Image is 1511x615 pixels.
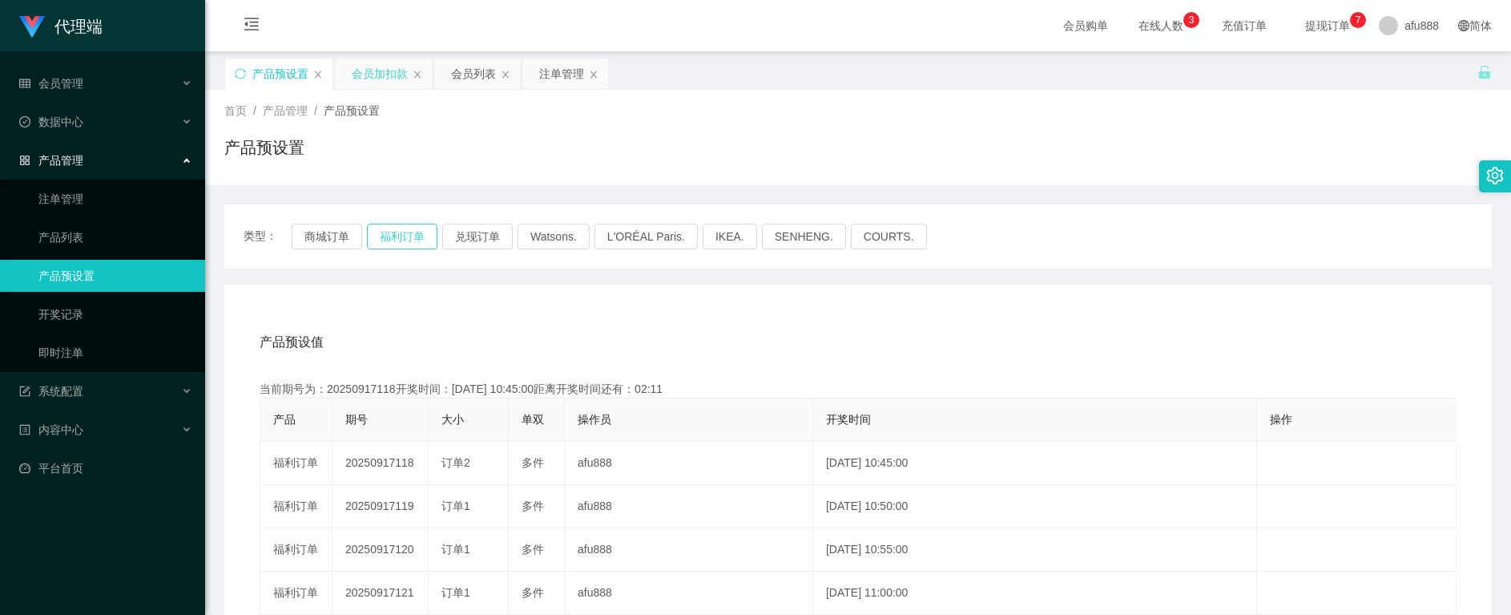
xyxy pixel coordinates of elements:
i: 图标: global [1458,20,1469,31]
span: 期号 [345,413,368,426]
span: 开奖时间 [826,413,871,426]
span: 产品管理 [19,154,83,167]
span: / [253,104,256,117]
div: 当前期号为：20250917118开奖时间：[DATE] 10:45:00距离开奖时间还有：02:11 [260,381,1457,398]
i: 图标: table [19,78,30,89]
a: 即时注单 [38,337,192,369]
span: 首页 [224,104,247,117]
h1: 产品预设置 [224,136,304,160]
td: afu888 [565,442,813,485]
span: 多件 [522,456,544,469]
i: 图标: unlock [1477,65,1492,79]
td: 20250917121 [332,572,429,615]
span: 系统配置 [19,385,83,398]
td: [DATE] 10:50:00 [813,485,1257,528]
button: 商城订单 [292,224,362,249]
span: 内容中心 [19,423,83,436]
span: 多件 [522,586,544,599]
span: 多件 [522,500,544,512]
i: 图标: close [413,70,422,79]
span: 大小 [441,413,464,426]
img: logo.9652507e.png [19,16,45,38]
a: 注单管理 [38,183,192,215]
span: 订单1 [441,500,470,512]
div: 会员列表 [451,59,496,89]
span: 充值订单 [1214,20,1275,31]
sup: 7 [1350,12,1366,28]
i: 图标: menu-fold [224,1,279,52]
a: 产品列表 [38,221,192,253]
span: 提现订单 [1297,20,1358,31]
a: 代理端 [19,19,103,32]
i: 图标: close [313,70,323,79]
td: 20250917120 [332,528,429,572]
i: 图标: close [589,70,598,79]
button: SENHENG. [762,224,846,249]
div: 产品预设置 [252,59,308,89]
span: 操作员 [578,413,611,426]
span: 订单1 [441,586,470,599]
span: 类型： [244,224,292,249]
i: 图标: check-circle-o [19,116,30,127]
span: 订单2 [441,456,470,469]
button: COURTS. [851,224,927,249]
span: 操作 [1270,413,1292,426]
p: 3 [1189,12,1195,28]
i: 图标: appstore-o [19,155,30,166]
td: 20250917118 [332,442,429,485]
span: 产品管理 [263,104,308,117]
i: 图标: profile [19,424,30,435]
a: 产品预设置 [38,260,192,292]
td: 福利订单 [260,572,332,615]
i: 图标: close [501,70,510,79]
i: 图标: setting [1486,167,1504,184]
span: 订单1 [441,543,470,556]
div: 会员加扣款 [352,59,408,89]
span: 单双 [522,413,544,426]
button: L'ORÉAL Paris. [594,224,698,249]
button: IKEA. [703,224,757,249]
button: Watsons. [518,224,590,249]
span: / [314,104,317,117]
td: [DATE] 10:55:00 [813,528,1257,572]
span: 多件 [522,543,544,556]
td: 福利订单 [260,485,332,528]
a: 图标: dashboard平台首页 [19,452,192,484]
i: 图标: form [19,386,30,397]
span: 数据中心 [19,115,83,128]
span: 在线人数 [1130,20,1191,31]
span: 产品预设置 [324,104,380,117]
i: 图标: sync [235,68,246,79]
td: afu888 [565,528,813,572]
span: 产品 [273,413,296,426]
button: 福利订单 [367,224,437,249]
td: [DATE] 10:45:00 [813,442,1257,485]
td: 福利订单 [260,442,332,485]
button: 兑现订单 [442,224,513,249]
td: 福利订单 [260,528,332,572]
td: [DATE] 11:00:00 [813,572,1257,615]
a: 开奖记录 [38,298,192,330]
h1: 代理端 [54,1,103,52]
div: 注单管理 [539,59,584,89]
sup: 3 [1183,12,1199,28]
span: 会员管理 [19,77,83,90]
td: afu888 [565,485,813,528]
td: afu888 [565,572,813,615]
td: 20250917119 [332,485,429,528]
p: 7 [1356,12,1361,28]
span: 产品预设值 [260,333,324,352]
